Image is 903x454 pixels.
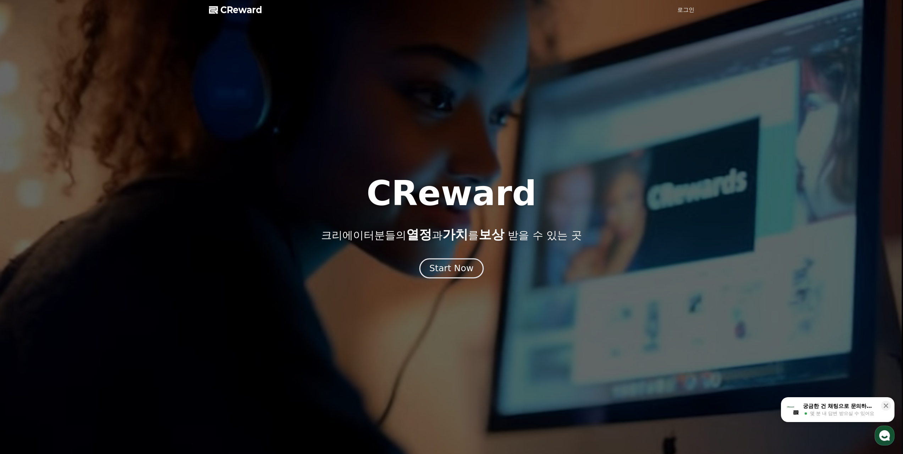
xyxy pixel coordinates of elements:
[677,6,694,14] a: 로그인
[367,176,536,210] h1: CReward
[429,262,473,274] div: Start Now
[22,236,27,241] span: 홈
[321,228,582,242] p: 크리에이터분들의 과 를 받을 수 있는 곳
[220,4,262,16] span: CReward
[47,225,92,243] a: 대화
[479,227,504,242] span: 보상
[110,236,118,241] span: 설정
[65,236,73,242] span: 대화
[406,227,432,242] span: 열정
[419,258,484,278] button: Start Now
[421,266,482,273] a: Start Now
[442,227,468,242] span: 가치
[2,225,47,243] a: 홈
[209,4,262,16] a: CReward
[92,225,136,243] a: 설정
